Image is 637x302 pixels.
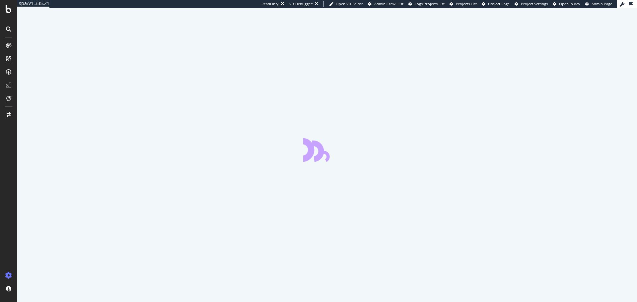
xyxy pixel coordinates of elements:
a: Open Viz Editor [329,1,363,7]
span: Logs Projects List [415,1,445,6]
a: Admin Page [585,1,612,7]
span: Open in dev [559,1,580,6]
span: Admin Crawl List [374,1,403,6]
span: Open Viz Editor [336,1,363,6]
span: Admin Page [592,1,612,6]
a: Open in dev [553,1,580,7]
a: Admin Crawl List [368,1,403,7]
a: Project Page [482,1,510,7]
div: ReadOnly: [261,1,279,7]
span: Project Page [488,1,510,6]
a: Logs Projects List [408,1,445,7]
span: Project Settings [521,1,548,6]
a: Projects List [450,1,477,7]
span: Projects List [456,1,477,6]
div: animation [303,138,351,162]
div: Viz Debugger: [289,1,313,7]
a: Project Settings [515,1,548,7]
